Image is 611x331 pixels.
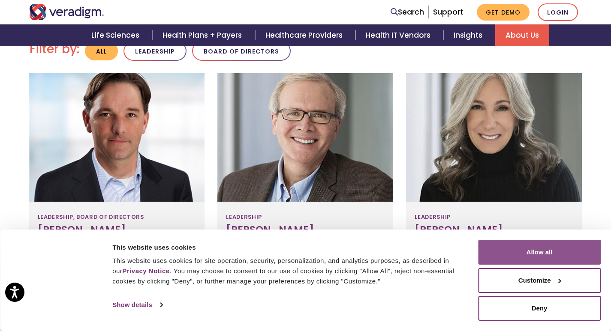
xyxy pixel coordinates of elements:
img: Veradigm logo [29,4,104,20]
a: Search [391,6,424,18]
a: Login [538,3,578,21]
a: Life Sciences [81,24,152,46]
button: Allow all [478,240,601,265]
div: This website uses cookies [112,242,468,253]
a: About Us [495,24,549,46]
button: All [85,42,118,61]
span: Leadership [415,210,450,224]
button: Board of Directors [192,41,291,61]
a: Get Demo [477,4,530,21]
button: Customize [478,268,601,293]
h3: [PERSON_NAME] [226,224,385,236]
a: Show details [112,298,162,311]
span: Leadership, Board of Directors [38,210,144,224]
h3: [PERSON_NAME] [38,224,196,236]
button: Deny [478,296,601,321]
button: Leadership [123,41,187,61]
a: Health IT Vendors [355,24,443,46]
a: Healthcare Providers [255,24,355,46]
a: Support [433,7,463,17]
div: This website uses cookies for site operation, security, personalization, and analytics purposes, ... [112,256,468,286]
a: Privacy Notice [122,267,169,274]
a: Insights [443,24,495,46]
h3: [PERSON_NAME] [415,224,573,236]
h2: Filter by: [30,42,79,57]
a: Health Plans + Payers [152,24,255,46]
span: Leadership [226,210,262,224]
